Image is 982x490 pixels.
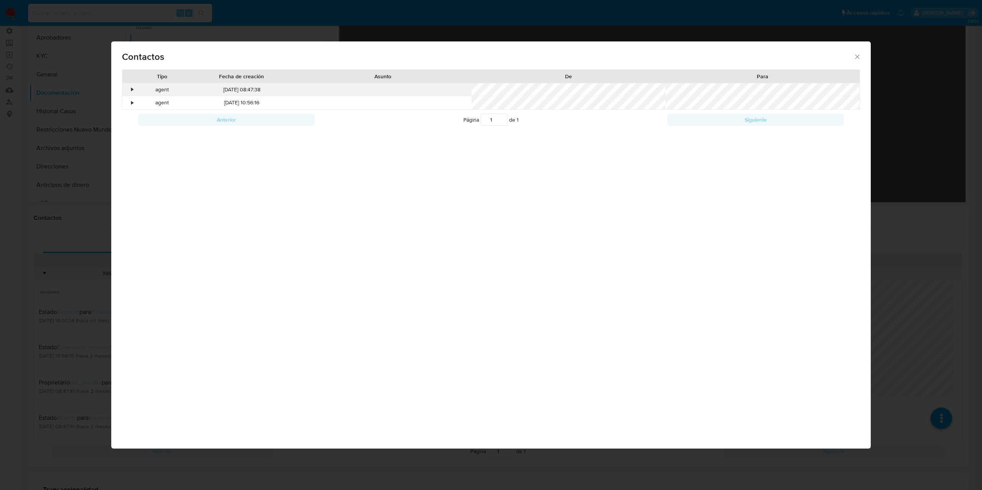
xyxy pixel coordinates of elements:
[136,96,189,109] div: agent
[517,116,519,124] span: 1
[141,73,183,80] div: Tipo
[122,52,853,61] span: Contactos
[136,83,189,96] div: agent
[300,73,466,80] div: Asunto
[189,96,295,109] div: [DATE] 10:56:16
[853,53,860,60] button: close
[189,83,295,96] div: [DATE] 08:47:38
[132,99,133,107] div: •
[138,114,315,126] button: Anterior
[463,114,519,126] span: Página de
[671,73,854,80] div: Para
[476,73,660,80] div: De
[667,114,844,126] button: Siguiente
[194,73,289,80] div: Fecha de creación
[132,86,133,94] div: •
